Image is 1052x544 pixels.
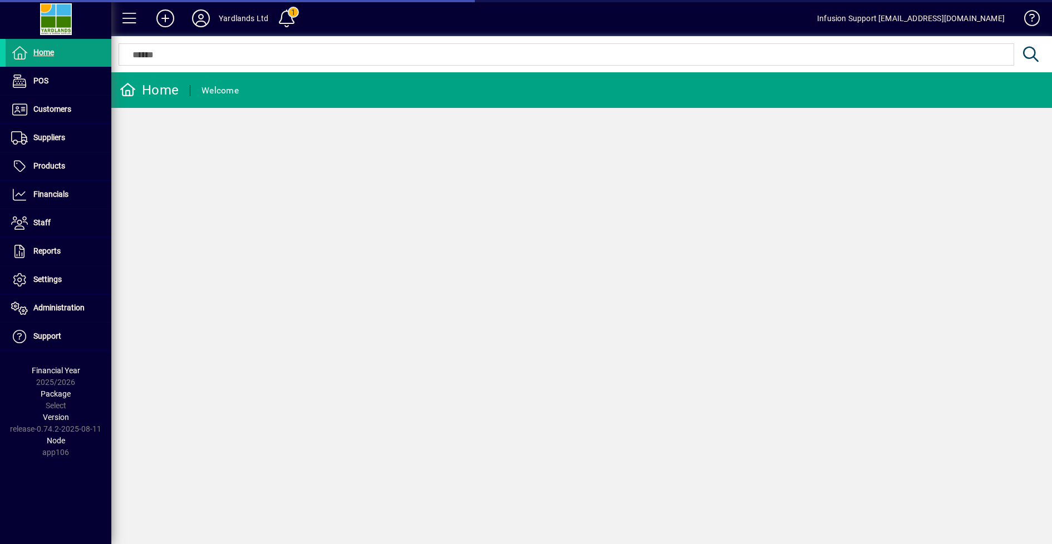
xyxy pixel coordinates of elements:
[6,323,111,350] a: Support
[1016,2,1038,38] a: Knowledge Base
[6,152,111,180] a: Products
[33,275,62,284] span: Settings
[6,67,111,95] a: POS
[33,161,65,170] span: Products
[33,105,71,113] span: Customers
[6,209,111,237] a: Staff
[183,8,219,28] button: Profile
[6,124,111,152] a: Suppliers
[120,81,179,99] div: Home
[33,133,65,142] span: Suppliers
[33,218,51,227] span: Staff
[6,266,111,294] a: Settings
[33,48,54,57] span: Home
[33,303,85,312] span: Administration
[33,332,61,340] span: Support
[33,76,48,85] span: POS
[43,413,69,422] span: Version
[33,190,68,199] span: Financials
[219,9,268,27] div: Yardlands Ltd
[41,389,71,398] span: Package
[817,9,1005,27] div: Infusion Support [EMAIL_ADDRESS][DOMAIN_NAME]
[6,238,111,265] a: Reports
[201,82,239,100] div: Welcome
[6,96,111,123] a: Customers
[32,366,80,375] span: Financial Year
[33,246,61,255] span: Reports
[47,436,65,445] span: Node
[6,294,111,322] a: Administration
[148,8,183,28] button: Add
[6,181,111,209] a: Financials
